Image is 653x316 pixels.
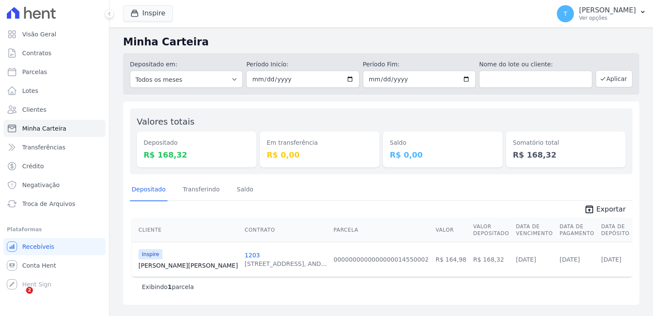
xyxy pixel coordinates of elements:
[22,49,51,57] span: Contratos
[512,218,556,242] th: Data de Vencimento
[330,218,432,242] th: Parcela
[432,242,470,277] td: R$ 164,98
[22,181,60,189] span: Negativação
[564,11,568,17] span: T
[579,6,636,15] p: [PERSON_NAME]
[3,238,106,255] a: Recebíveis
[245,252,260,259] a: 1203
[513,138,619,147] dt: Somatório total
[470,242,512,277] td: R$ 168,32
[470,218,512,242] th: Valor Depositado
[26,287,33,294] span: 2
[241,218,330,242] th: Contrato
[22,143,65,152] span: Transferências
[22,105,46,114] span: Clientes
[390,149,496,161] dd: R$ 0,00
[516,256,536,263] a: [DATE]
[9,287,29,307] iframe: Intercom live chat
[137,116,194,127] label: Valores totais
[3,257,106,274] a: Conta Hent
[142,283,194,291] p: Exibindo parcela
[123,5,173,21] button: Inspire
[560,256,580,263] a: [DATE]
[130,61,177,68] label: Depositado em:
[513,149,619,161] dd: R$ 168,32
[556,218,598,242] th: Data de Pagamento
[596,204,626,215] span: Exportar
[390,138,496,147] dt: Saldo
[22,124,66,133] span: Minha Carteira
[267,138,373,147] dt: Em transferência
[246,60,359,69] label: Período Inicío:
[3,82,106,99] a: Lotes
[3,26,106,43] a: Visão Geral
[144,149,250,161] dd: R$ 168,32
[3,63,106,80] a: Parcelas
[267,149,373,161] dd: R$ 0,00
[22,162,44,170] span: Crédito
[363,60,476,69] label: Período Fim:
[22,86,38,95] span: Lotes
[181,179,222,201] a: Transferindo
[7,224,102,235] div: Plataformas
[3,139,106,156] a: Transferências
[3,195,106,212] a: Troca de Arquivos
[579,15,636,21] p: Ver opções
[3,45,106,62] a: Contratos
[138,261,238,270] a: [PERSON_NAME][PERSON_NAME]
[3,101,106,118] a: Clientes
[550,2,653,26] button: T [PERSON_NAME] Ver opções
[479,60,592,69] label: Nome do lote ou cliente:
[168,283,172,290] b: 1
[123,34,639,50] h2: Minha Carteira
[596,70,632,87] button: Aplicar
[601,256,621,263] a: [DATE]
[22,68,47,76] span: Parcelas
[3,120,106,137] a: Minha Carteira
[584,204,594,215] i: unarchive
[22,242,54,251] span: Recebíveis
[577,204,632,216] a: unarchive Exportar
[245,259,327,268] div: [STREET_ADDRESS], AND...
[598,218,633,242] th: Data de Depósito
[22,200,75,208] span: Troca de Arquivos
[3,158,106,175] a: Crédito
[235,179,255,201] a: Saldo
[138,249,162,259] span: Inspire
[3,176,106,194] a: Negativação
[22,30,56,39] span: Visão Geral
[144,138,250,147] dt: Depositado
[130,179,168,201] a: Depositado
[132,218,241,242] th: Cliente
[334,256,429,263] a: 0000000000000000014550002
[22,261,56,270] span: Conta Hent
[432,218,470,242] th: Valor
